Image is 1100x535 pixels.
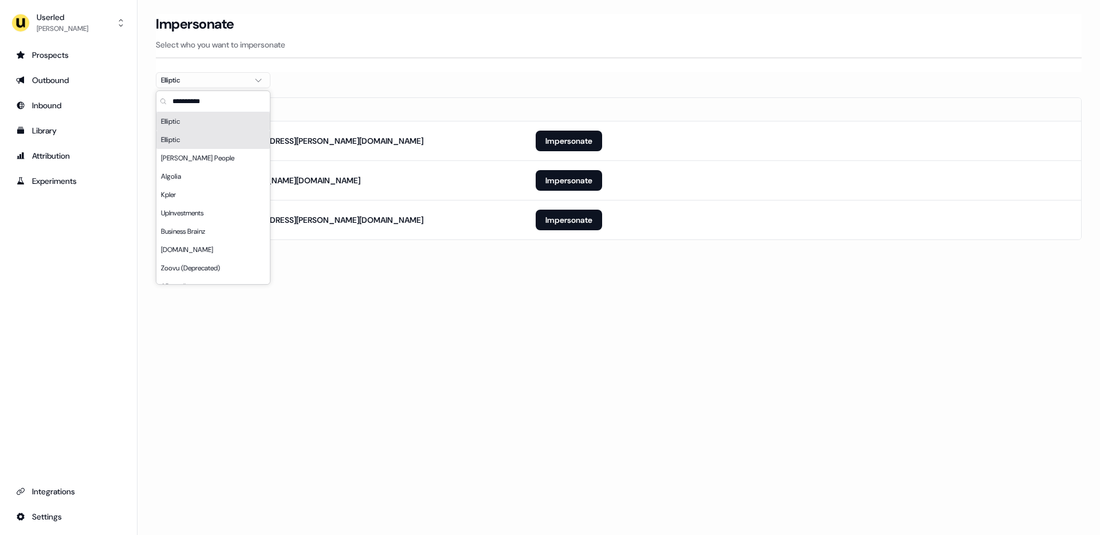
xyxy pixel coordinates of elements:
[16,125,121,136] div: Library
[156,241,270,259] div: [DOMAIN_NAME]
[16,150,121,162] div: Attribution
[536,170,602,191] button: Impersonate
[9,482,128,501] a: Go to integrations
[156,131,270,149] div: Elliptic
[156,15,234,33] h3: Impersonate
[156,72,270,88] button: Elliptic
[16,49,121,61] div: Prospects
[9,46,128,64] a: Go to prospects
[536,131,602,151] button: Impersonate
[156,277,270,296] div: ADvendio
[9,147,128,165] a: Go to attribution
[156,167,270,186] div: Algolia
[16,511,121,522] div: Settings
[156,39,1082,50] p: Select who you want to impersonate
[16,100,121,111] div: Inbound
[9,121,128,140] a: Go to templates
[156,149,270,167] div: [PERSON_NAME] People
[16,175,121,187] div: Experiments
[156,112,270,284] div: Suggestions
[16,486,121,497] div: Integrations
[156,259,270,277] div: Zoovu (Deprecated)
[9,9,128,37] button: Userled[PERSON_NAME]
[9,96,128,115] a: Go to Inbound
[166,135,423,147] div: [PERSON_NAME][EMAIL_ADDRESS][PERSON_NAME][DOMAIN_NAME]
[37,23,88,34] div: [PERSON_NAME]
[9,508,128,526] a: Go to integrations
[156,112,270,131] div: Elliptic
[166,214,423,226] div: [PERSON_NAME][EMAIL_ADDRESS][PERSON_NAME][DOMAIN_NAME]
[156,204,270,222] div: UpInvestments
[161,74,247,86] div: Elliptic
[156,98,527,121] th: Email
[37,11,88,23] div: Userled
[156,222,270,241] div: Business Brainz
[16,74,121,86] div: Outbound
[9,172,128,190] a: Go to experiments
[536,210,602,230] button: Impersonate
[156,186,270,204] div: Kpler
[9,71,128,89] a: Go to outbound experience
